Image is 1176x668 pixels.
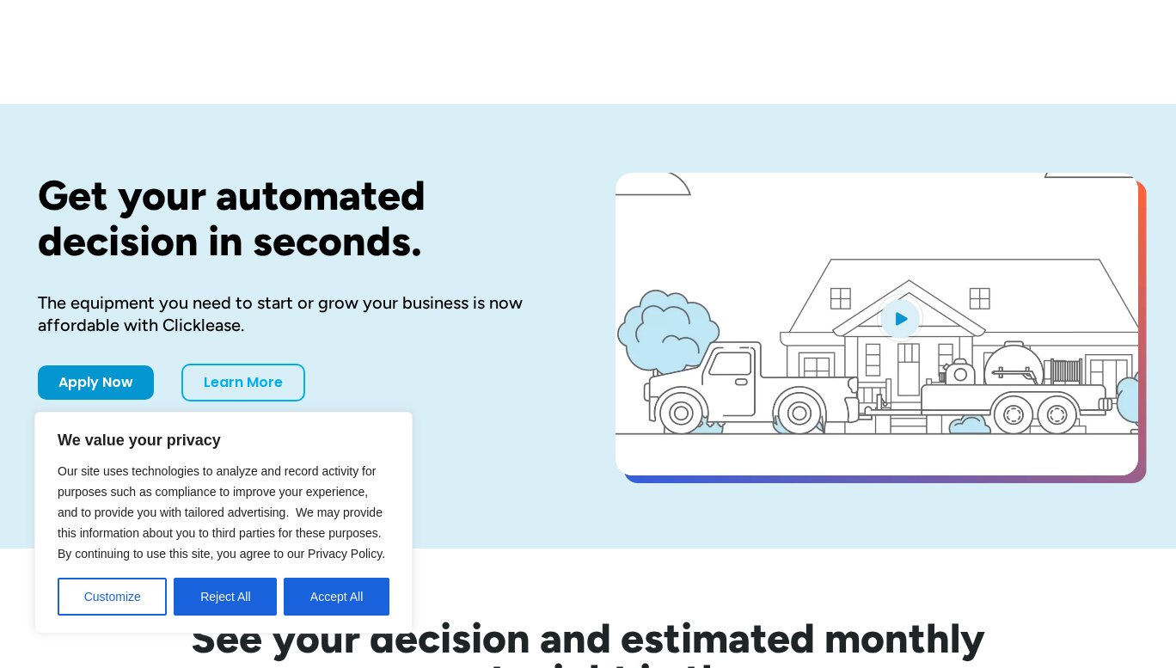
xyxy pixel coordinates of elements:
div: The equipment you need to start or grow your business is now affordable with Clicklease. [38,291,560,336]
h1: Get your automated decision in seconds. [38,173,560,264]
button: Accept All [284,578,389,616]
a: Apply Now [38,365,154,400]
a: open lightbox [616,173,1138,475]
a: Learn More [181,364,305,401]
button: Customize [58,578,167,616]
p: We value your privacy [58,430,389,450]
img: Blue play button logo on a light blue circular background [877,294,923,342]
span: Our site uses technologies to analyze and record activity for purposes such as compliance to impr... [58,464,385,561]
div: We value your privacy [34,412,413,634]
button: Reject All [174,578,277,616]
